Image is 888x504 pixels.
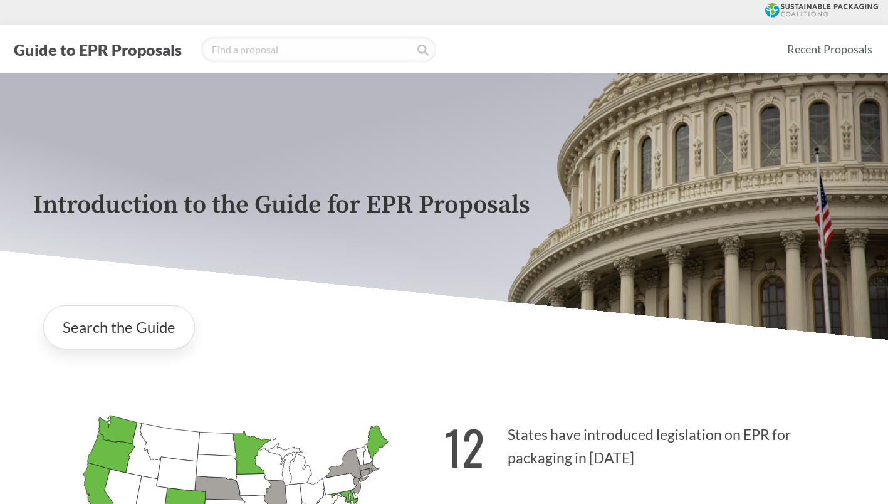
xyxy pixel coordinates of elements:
p: States have introduced legislation on EPR for packaging in [DATE] [444,404,855,481]
input: Find a proposal [201,37,436,62]
button: Guide to EPR Proposals [10,39,185,60]
a: Recent Proposals [781,35,878,63]
p: Introduction to the Guide for EPR Proposals [33,191,855,219]
strong: 12 [444,412,484,481]
a: Search the Guide [43,305,195,349]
